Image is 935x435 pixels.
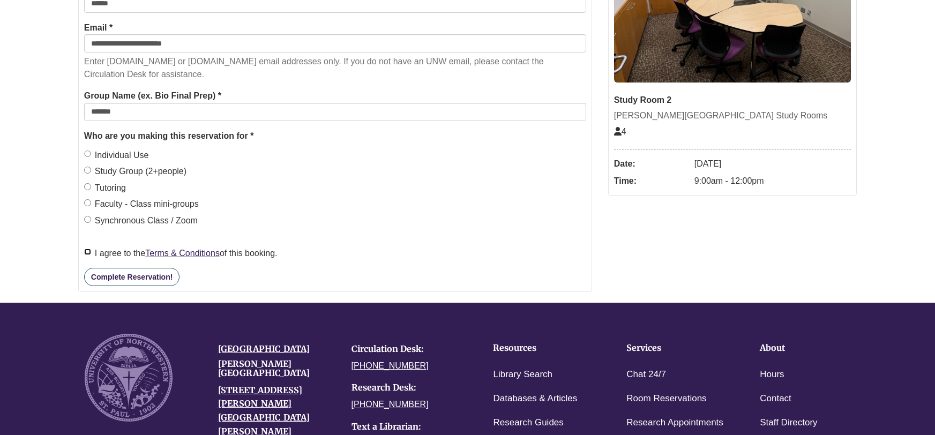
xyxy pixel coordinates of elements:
dd: 9:00am - 12:00pm [694,172,851,190]
a: Room Reservations [626,391,706,407]
a: Staff Directory [760,415,817,431]
input: I agree to theTerms & Conditionsof this booking. [84,249,91,256]
input: Synchronous Class / Zoom [84,216,91,223]
span: The capacity of this space [614,127,626,136]
label: Study Group (2+people) [84,164,186,178]
label: Group Name (ex. Bio Final Prep) * [84,89,221,103]
dt: Time: [614,172,689,190]
h4: Circulation Desk: [351,344,469,354]
legend: Who are you making this reservation for * [84,129,586,143]
h4: Text a Librarian: [351,422,469,432]
img: UNW seal [85,334,173,422]
a: Chat 24/7 [626,367,666,382]
button: Complete Reservation! [84,268,179,286]
label: Tutoring [84,181,126,195]
a: [GEOGRAPHIC_DATA] [218,343,310,354]
h4: Resources [493,343,593,353]
a: Contact [760,391,791,407]
a: [PHONE_NUMBER] [351,361,429,370]
label: Email * [84,21,113,35]
a: Library Search [493,367,552,382]
h4: Services [626,343,727,353]
h4: Research Desk: [351,383,469,393]
p: Enter [DOMAIN_NAME] or [DOMAIN_NAME] email addresses only. If you do not have an UNW email, pleas... [84,55,586,81]
input: Study Group (2+people) [84,167,91,174]
input: Faculty - Class mini-groups [84,199,91,206]
a: Hours [760,367,784,382]
label: Synchronous Class / Zoom [84,214,198,228]
div: [PERSON_NAME][GEOGRAPHIC_DATA] Study Rooms [614,109,851,123]
a: Terms & Conditions [145,249,220,258]
h4: [PERSON_NAME][GEOGRAPHIC_DATA] [218,359,335,378]
input: Tutoring [84,183,91,190]
dt: Date: [614,155,689,172]
a: Research Guides [493,415,563,431]
dd: [DATE] [694,155,851,172]
label: I agree to the of this booking. [84,246,278,260]
a: Databases & Articles [493,391,577,407]
a: [PHONE_NUMBER] [351,400,429,409]
label: Faculty - Class mini-groups [84,197,199,211]
input: Individual Use [84,151,91,157]
div: Study Room 2 [614,93,851,107]
label: Individual Use [84,148,149,162]
a: Research Appointments [626,415,723,431]
h4: About [760,343,860,353]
